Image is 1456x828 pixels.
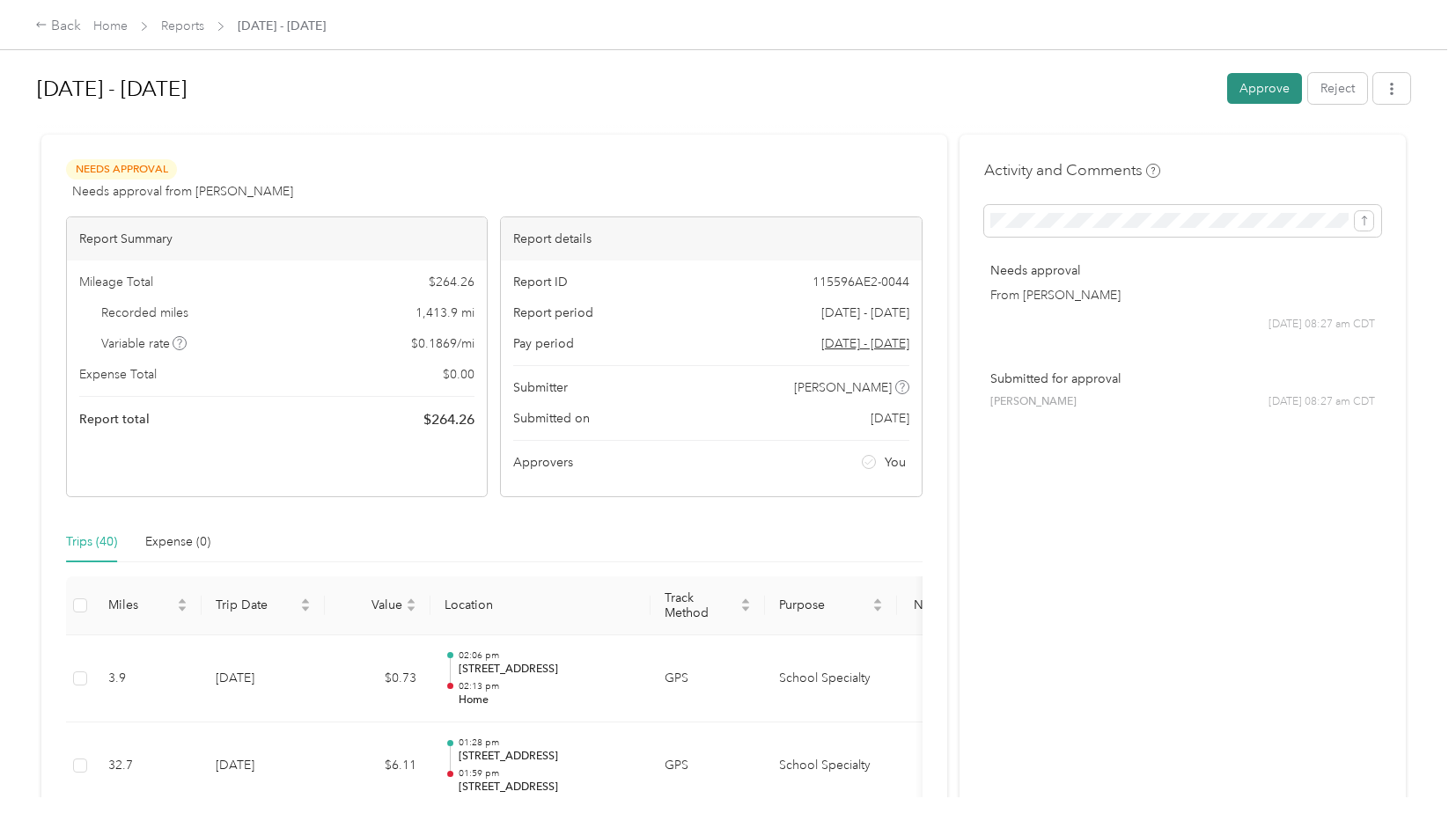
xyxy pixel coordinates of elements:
[325,722,430,810] td: $6.11
[740,604,751,614] span: caret-down
[202,635,325,723] td: [DATE]
[513,409,590,428] span: Submitted on
[513,273,568,291] span: Report ID
[765,722,897,810] td: School Specialty
[459,649,636,662] p: 02:06 pm
[93,18,128,33] a: Home
[72,182,293,201] span: Needs approval from [PERSON_NAME]
[94,722,202,810] td: 32.7
[459,662,636,678] p: [STREET_ADDRESS]
[459,692,636,708] p: Home
[238,17,326,35] span: [DATE] - [DATE]
[79,365,157,384] span: Expense Total
[871,409,909,428] span: [DATE]
[66,159,177,180] span: Needs Approval
[300,596,311,606] span: caret-up
[177,604,188,614] span: caret-down
[35,16,81,37] div: Back
[325,576,430,635] th: Value
[145,532,210,552] div: Expense (0)
[765,635,897,723] td: School Specialty
[177,596,188,606] span: caret-up
[429,273,474,291] span: $ 264.26
[813,273,909,291] span: 115596AE2-0044
[1268,394,1375,410] span: [DATE] 08:27 am CDT
[325,635,430,723] td: $0.73
[216,597,297,612] span: Trip Date
[459,736,636,749] p: 01:28 pm
[885,453,906,472] span: You
[990,394,1077,410] span: [PERSON_NAME]
[430,576,651,635] th: Location
[651,576,765,635] th: Track Method
[443,365,474,384] span: $ 0.00
[651,635,765,723] td: GPS
[1357,729,1456,828] iframe: Everlance-gr Chat Button Frame
[94,576,202,635] th: Miles
[1268,317,1375,333] span: [DATE] 08:27 am CDT
[101,304,188,322] span: Recorded miles
[651,722,765,810] td: GPS
[66,532,117,552] div: Trips (40)
[794,378,892,397] span: [PERSON_NAME]
[459,749,636,765] p: [STREET_ADDRESS]
[513,334,574,353] span: Pay period
[423,409,474,430] span: $ 264.26
[513,304,593,322] span: Report period
[300,604,311,614] span: caret-down
[501,217,921,260] div: Report details
[415,304,474,322] span: 1,413.9 mi
[821,304,909,322] span: [DATE] - [DATE]
[459,680,636,692] p: 02:13 pm
[740,596,751,606] span: caret-up
[872,596,883,606] span: caret-up
[990,261,1375,280] p: Needs approval
[202,576,325,635] th: Trip Date
[779,597,869,612] span: Purpose
[459,780,636,795] p: [STREET_ADDRESS]
[821,334,909,353] span: Go to pay period
[37,68,1215,110] h1: Aug 1 - 31, 2025
[101,334,188,353] span: Variable rate
[872,604,883,614] span: caret-down
[79,410,150,429] span: Report total
[339,597,402,612] span: Value
[459,767,636,780] p: 01:59 pm
[406,604,416,614] span: caret-down
[665,590,737,620] span: Track Method
[990,370,1375,388] p: Submitted for approval
[67,217,487,260] div: Report Summary
[79,273,153,291] span: Mileage Total
[1308,73,1367,104] button: Reject
[984,159,1160,181] h4: Activity and Comments
[765,576,897,635] th: Purpose
[897,576,963,635] th: Notes
[990,286,1375,304] p: From [PERSON_NAME]
[108,597,173,612] span: Miles
[94,635,202,723] td: 3.9
[202,722,325,810] td: [DATE]
[513,378,568,397] span: Submitter
[406,596,416,606] span: caret-up
[411,334,474,353] span: $ 0.1869 / mi
[1227,73,1302,104] button: Approve
[161,18,204,33] a: Reports
[513,453,573,472] span: Approvers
